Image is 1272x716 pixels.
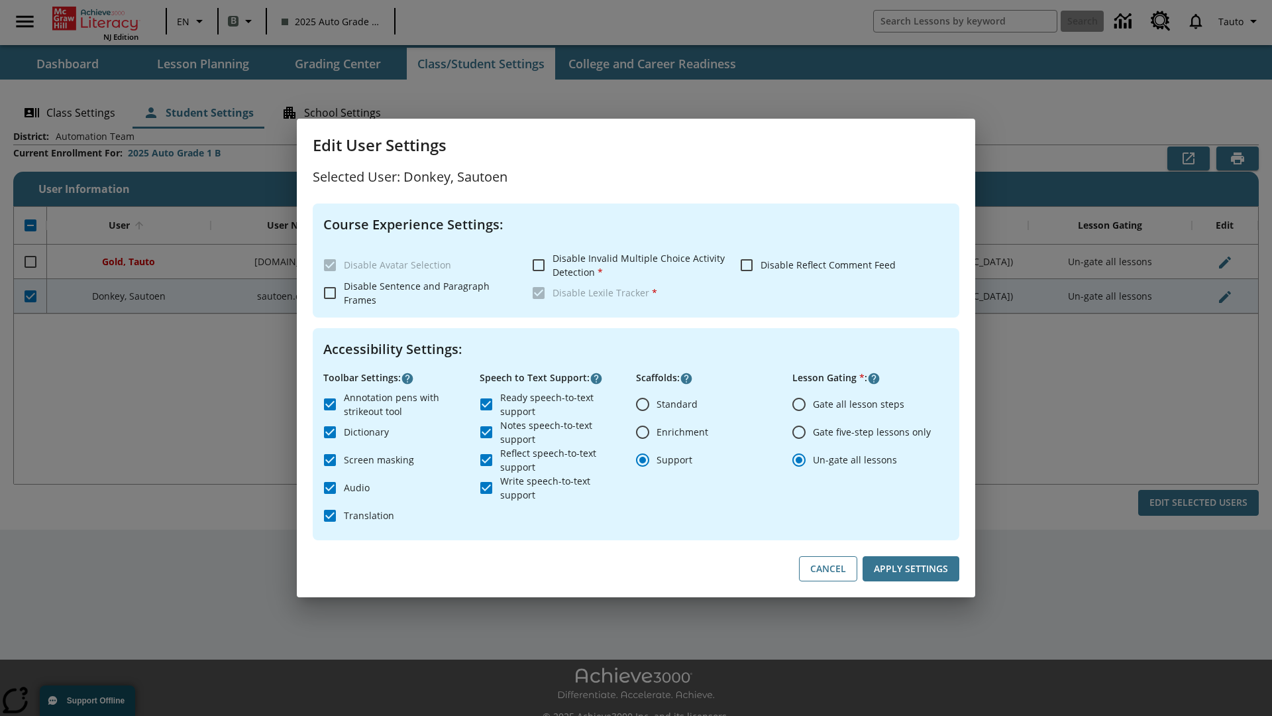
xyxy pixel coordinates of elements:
span: Disable Avatar Selection [344,259,451,271]
span: Gate all lesson steps [813,397,904,411]
h4: Accessibility Settings : [323,339,949,360]
button: Cancel [799,556,857,582]
span: Screen masking [344,453,414,467]
span: Write speech-to-text support [500,474,625,502]
span: Disable Sentence and Paragraph Frames [344,280,490,306]
button: Click here to know more about [401,372,414,385]
p: Toolbar Settings : [323,371,480,385]
span: Translation [344,508,394,522]
label: These settings are specific to individual classes. To see these settings or make changes, please ... [525,279,730,307]
button: Click here to know more about [680,372,693,385]
p: Lesson Gating : [792,371,949,385]
h3: Edit User Settings [313,135,959,156]
span: Standard [657,397,698,411]
span: Disable Invalid Multiple Choice Activity Detection [553,252,725,278]
span: Reflect speech-to-text support [500,446,625,474]
span: Ready speech-to-text support [500,390,625,418]
span: Un-gate all lessons [813,453,897,467]
label: These settings are specific to individual classes. To see these settings or make changes, please ... [316,251,521,279]
span: Audio [344,481,370,495]
span: Annotation pens with strikeout tool [344,390,469,418]
button: Click here to know more about [590,372,603,385]
span: Support [657,453,692,467]
span: Enrichment [657,425,708,439]
span: Notes speech-to-text support [500,418,625,446]
span: Disable Lexile Tracker [553,286,657,299]
span: Gate five-step lessons only [813,425,931,439]
p: Speech to Text Support : [480,371,636,385]
p: Scaffolds : [636,371,792,385]
button: Click here to know more about [867,372,880,385]
button: Apply Settings [863,556,959,582]
p: Selected User: Donkey, Sautoen [313,166,959,188]
span: Disable Reflect Comment Feed [761,259,896,271]
h4: Course Experience Settings : [323,214,949,235]
span: Dictionary [344,425,389,439]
